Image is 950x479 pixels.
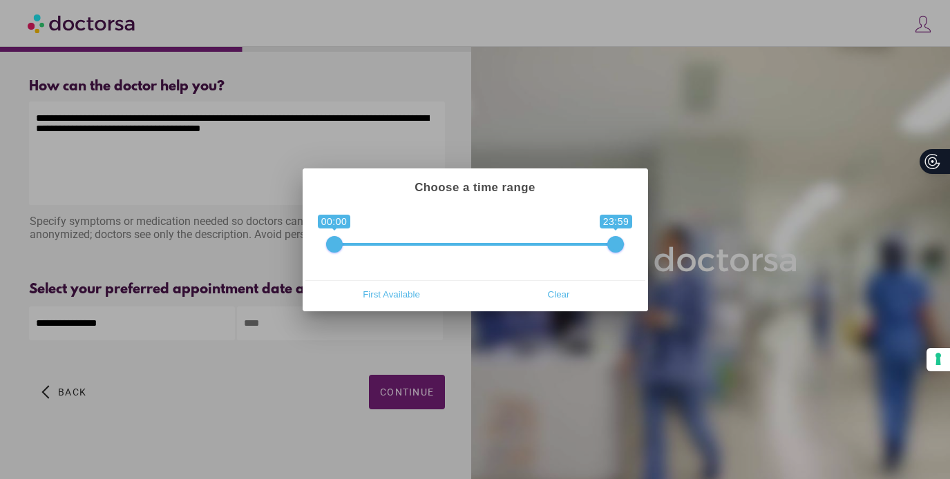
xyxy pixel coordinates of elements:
button: First Available [308,284,475,306]
button: Clear [475,284,643,306]
strong: Choose a time range [415,181,535,194]
button: Your consent preferences for tracking technologies [927,348,950,371]
span: Clear [479,284,638,305]
span: 23:59 [600,215,633,228]
span: First Available [312,284,471,305]
span: 00:00 [318,215,351,228]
